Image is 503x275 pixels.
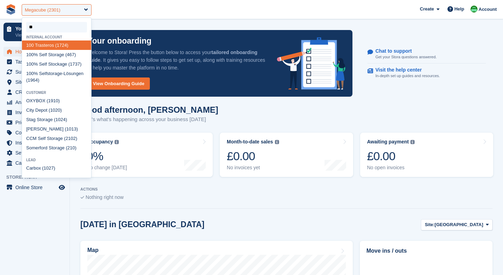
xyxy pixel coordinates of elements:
[15,77,57,87] span: Sites
[22,173,91,182] div: Aventos (2 6)
[44,165,49,171] span: 10
[22,59,91,69] div: 0% Self Stockage (1737)
[87,165,127,171] div: No change [DATE]
[3,148,66,158] a: menu
[367,64,486,82] a: Visit the help center In-depth set up guides and resources.
[367,149,415,163] div: £0.00
[15,67,57,77] span: Subscriptions
[68,136,73,141] span: 10
[15,32,57,38] p: View next steps
[277,37,345,90] img: onboarding-info-6c161a55d2c0e0a8cae90662b2fe09162a5109e8cc188191df67fb4f79e88e88.svg
[6,174,70,181] span: Storefront
[3,118,66,127] a: menu
[15,158,57,168] span: Capital
[48,175,53,180] span: 10
[3,67,66,77] a: menu
[22,134,91,143] div: CCM Self Storage (2 2)
[376,73,440,79] p: In-depth set up guides and resources.
[26,61,31,67] span: 10
[15,118,57,127] span: Pricing
[56,117,60,122] span: 10
[22,40,91,50] div: 0 Trasteros (1724)
[26,52,31,57] span: 10
[26,43,31,48] span: 10
[86,194,124,200] span: Nothing right now
[3,107,66,117] a: menu
[367,165,415,171] div: No open invoices
[376,67,435,73] p: Visit the help center
[360,133,493,177] a: Awaiting payment £0.00 No open invoices
[66,126,71,132] span: 10
[421,219,493,231] button: Site: [GEOGRAPHIC_DATA]
[22,115,91,124] div: Stag Storage ( 24)
[22,143,91,153] div: Somerford Storage (2 )
[87,149,127,163] div: 0%
[275,140,279,144] img: icon-info-grey-7440780725fd019a000dd9b08b2336e03edf1995a4989e88bcd33f0948082b44.svg
[366,247,486,255] h2: Move ins / outs
[471,6,478,13] img: Laura Carlisle
[435,221,483,228] span: [GEOGRAPHIC_DATA]
[22,96,91,105] div: OXYBOX (19 )
[22,69,91,85] div: 0% Selfstorage-Lösungen (1964)
[15,128,57,137] span: Coupons
[220,133,353,177] a: Month-to-date sales £0.00 No invoices yet
[80,133,213,177] a: Occupancy 0% No change [DATE]
[80,220,204,229] h2: [DATE] in [GEOGRAPHIC_DATA]
[15,57,57,67] span: Tasks
[227,139,273,145] div: Month-to-date sales
[22,50,91,59] div: 0% Self Storage (467)
[15,26,57,31] p: Your onboarding
[3,138,66,148] a: menu
[15,107,57,117] span: Invoices
[420,6,434,13] span: Create
[410,140,415,144] img: icon-info-grey-7440780725fd019a000dd9b08b2336e03edf1995a4989e88bcd33f0948082b44.svg
[22,124,91,134] div: [PERSON_NAME] ( 13)
[15,97,57,107] span: Analytics
[15,148,57,158] span: Settings
[80,187,493,192] p: ACTIONS
[3,183,66,192] a: menu
[87,77,150,90] a: View Onboarding Guide
[15,47,57,57] span: Home
[3,47,66,57] a: menu
[3,77,66,87] a: menu
[15,87,57,97] span: CRM
[3,87,66,97] a: menu
[227,149,279,163] div: £0.00
[3,158,66,168] a: menu
[53,98,58,103] span: 10
[87,37,152,45] p: Your onboarding
[22,35,91,39] div: Internal account
[22,163,91,173] div: Carbox ( 27)
[58,183,66,192] a: Preview store
[26,71,31,76] span: 10
[376,48,431,54] p: Chat to support
[454,6,464,13] span: Help
[115,140,119,144] img: icon-info-grey-7440780725fd019a000dd9b08b2336e03edf1995a4989e88bcd33f0948082b44.svg
[3,57,66,67] a: menu
[25,7,60,14] div: Megacube (2301)
[22,91,91,95] div: Customer
[70,145,75,150] span: 10
[80,105,218,114] h1: Good afternoon, [PERSON_NAME]
[3,23,66,41] a: Your onboarding View next steps
[3,128,66,137] a: menu
[3,97,66,107] a: menu
[367,139,409,145] div: Awaiting payment
[6,4,16,15] img: stora-icon-8386f47178a22dfd0bd8f6a31ec36ba5ce8667c1dd55bd0f319d3a0aa187defe.svg
[479,6,497,13] span: Account
[50,107,55,113] span: 10
[367,45,486,64] a: Chat to support Get your Stora questions answered.
[80,196,84,199] img: blank_slate_check_icon-ba018cac091ee9be17c0a81a6c232d5eb81de652e7a59be601be346b1b6ddf79.svg
[22,105,91,115] div: City Depot ( 20)
[15,138,57,148] span: Insurance
[425,221,435,228] span: Site:
[87,247,99,253] h2: Map
[87,49,266,72] p: Welcome to Stora! Press the button below to access your . It gives you easy to follow steps to ge...
[227,165,279,171] div: No invoices yet
[22,158,91,162] div: Lead
[87,139,113,145] div: Occupancy
[80,116,218,124] p: Here's what's happening across your business [DATE]
[376,54,437,60] p: Get your Stora questions answered.
[15,183,57,192] span: Online Store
